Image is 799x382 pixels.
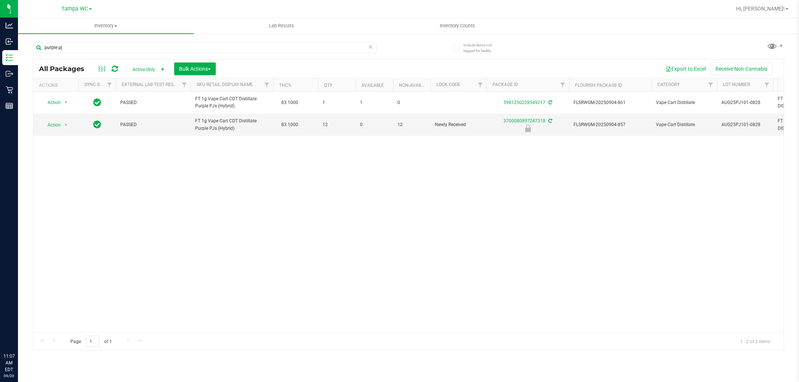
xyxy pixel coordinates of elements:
[723,82,750,87] a: Lot Number
[195,95,269,110] span: FT 1g Vape Cart CDT Distillate Purple PJs (Hybrid)
[474,79,487,91] a: Filter
[557,79,569,91] a: Filter
[503,100,545,105] a: 5981250228549217
[761,79,773,91] a: Filter
[361,83,384,88] a: Available
[120,121,186,128] span: PASSED
[485,125,570,132] div: Newly Received
[360,121,388,128] span: 0
[41,120,61,130] span: Action
[656,99,712,106] span: Vape Cart Distillate
[18,22,194,29] span: Inventory
[278,119,302,130] span: 83.1000
[734,336,776,347] span: 1 - 2 of 2 items
[323,99,351,106] span: 1
[6,86,13,94] inline-svg: Retail
[6,102,13,110] inline-svg: Reports
[6,70,13,77] inline-svg: Outbound
[657,82,680,87] a: Category
[493,82,518,87] a: Package ID
[64,336,118,347] span: Page of 1
[86,336,99,347] input: 1
[573,121,647,128] span: FLSRWGM-20250904-857
[174,62,216,75] button: Bulk Actions
[120,99,186,106] span: PASSED
[573,99,647,106] span: FLSRWGM-20250904-861
[61,120,71,130] span: select
[575,83,622,88] a: Flourish Package ID
[279,83,291,88] a: THC%
[259,22,304,29] span: Lab Results
[39,65,92,73] span: All Packages
[360,99,388,106] span: 1
[547,118,552,123] span: Sync from Compliance System
[430,22,485,29] span: Inventory Counts
[197,82,253,87] a: Sku Retail Display Name
[261,79,273,91] a: Filter
[435,121,482,128] span: Newly Received
[84,82,113,87] a: Sync Status
[711,62,772,75] button: Receive Non-Cannabis
[547,100,552,105] span: Sync from Compliance System
[194,18,369,34] a: Lab Results
[6,22,13,29] inline-svg: Analytics
[369,18,545,34] a: Inventory Counts
[178,79,191,91] a: Filter
[195,117,269,132] span: FT 1g Vape Cart CDT Distillate Purple PJs (Hybrid)
[660,62,711,75] button: Export to Excel
[278,97,302,108] span: 83.1000
[103,79,116,91] a: Filter
[503,118,545,123] a: 3700080897247318
[705,79,717,91] a: Filter
[6,38,13,45] inline-svg: Inbound
[397,99,426,106] span: 0
[93,119,101,130] span: In Sync
[368,42,373,52] span: Clear
[3,373,15,379] p: 09/20
[736,6,785,12] span: Hi, [PERSON_NAME]!
[436,82,460,87] a: Lock Code
[3,353,15,373] p: 11:07 AM EDT
[61,6,88,12] span: Tampa WC
[179,66,211,72] span: Bulk Actions
[324,83,332,88] a: Qty
[7,322,30,345] iframe: Resource center
[397,121,426,128] span: 12
[33,42,377,53] input: Search Package ID, Item Name, SKU, Lot or Part Number...
[656,121,712,128] span: Vape Cart Distillate
[721,99,769,106] span: AUG25PJ101-0828
[41,97,61,108] span: Action
[463,42,501,54] span: Include items not tagged for facility
[61,97,71,108] span: select
[721,121,769,128] span: AUG25PJ101-0828
[39,83,75,88] div: Actions
[6,54,13,61] inline-svg: Inventory
[399,83,432,88] a: Non-Available
[122,82,181,87] a: External Lab Test Result
[323,121,351,128] span: 12
[18,18,194,34] a: Inventory
[93,97,101,108] span: In Sync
